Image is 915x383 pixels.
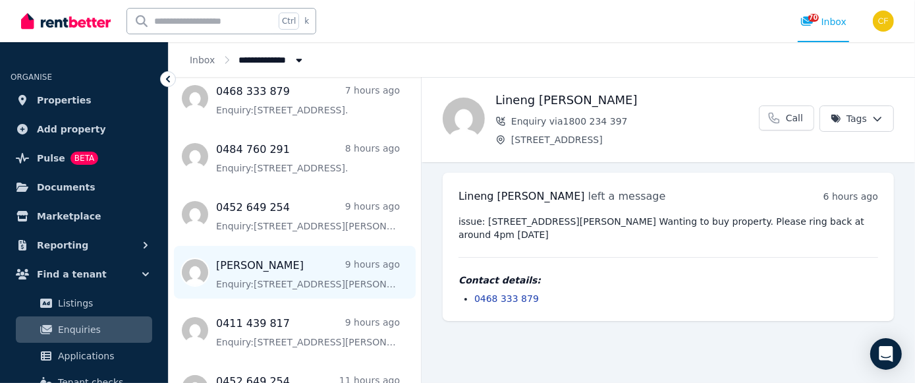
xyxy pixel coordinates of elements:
span: ORGANISE [11,73,52,82]
h4: Contact details: [458,274,878,287]
img: Lineng Inge [443,98,485,140]
span: [STREET_ADDRESS] [511,133,759,146]
a: Properties [11,87,157,113]
a: 0468 333 8797 hours agoEnquiry:[STREET_ADDRESS]. [216,84,400,117]
a: PulseBETA [11,145,157,171]
span: Pulse [37,150,65,166]
a: 0468 333 879 [474,293,539,304]
span: Marketplace [37,208,101,224]
a: [PERSON_NAME]9 hours agoEnquiry:[STREET_ADDRESS][PERSON_NAME]. [216,258,400,291]
span: Add property [37,121,106,137]
span: left a message [588,190,666,202]
span: BETA [70,152,98,165]
a: Enquiries [16,316,152,343]
img: Christos Fassoulidis [873,11,894,32]
span: Enquiries [58,322,147,338]
a: 0484 760 2918 hours agoEnquiry:[STREET_ADDRESS]. [216,142,400,175]
span: 70 [808,14,819,22]
a: Call [759,105,814,131]
a: Listings [16,290,152,316]
a: Applications [16,343,152,369]
span: Lineng [PERSON_NAME] [458,190,585,202]
a: Marketplace [11,203,157,229]
time: 6 hours ago [823,191,878,202]
a: Documents [11,174,157,200]
span: Properties [37,92,92,108]
span: Enquiry via 1800 234 397 [511,115,759,128]
h1: Lineng [PERSON_NAME] [495,91,759,109]
span: k [304,16,309,26]
span: Find a tenant [37,266,107,282]
span: Call [786,111,803,125]
span: Reporting [37,237,88,253]
nav: Breadcrumb [169,42,327,77]
span: Tags [831,112,867,125]
a: 0452 649 2549 hours agoEnquiry:[STREET_ADDRESS][PERSON_NAME]. [216,200,400,233]
img: RentBetter [21,11,111,31]
button: Find a tenant [11,261,157,287]
div: Inbox [800,15,846,28]
pre: issue: [STREET_ADDRESS][PERSON_NAME] Wanting to buy property. Please ring back at around 4pm [DATE] [458,215,878,241]
button: Tags [819,105,894,132]
a: Inbox [190,55,215,65]
div: Open Intercom Messenger [870,338,902,370]
span: Listings [58,295,147,311]
button: Reporting [11,232,157,258]
span: Documents [37,179,96,195]
a: 0411 439 8179 hours agoEnquiry:[STREET_ADDRESS][PERSON_NAME]. [216,316,400,349]
span: Applications [58,348,147,364]
span: Ctrl [279,13,299,30]
a: Add property [11,116,157,142]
